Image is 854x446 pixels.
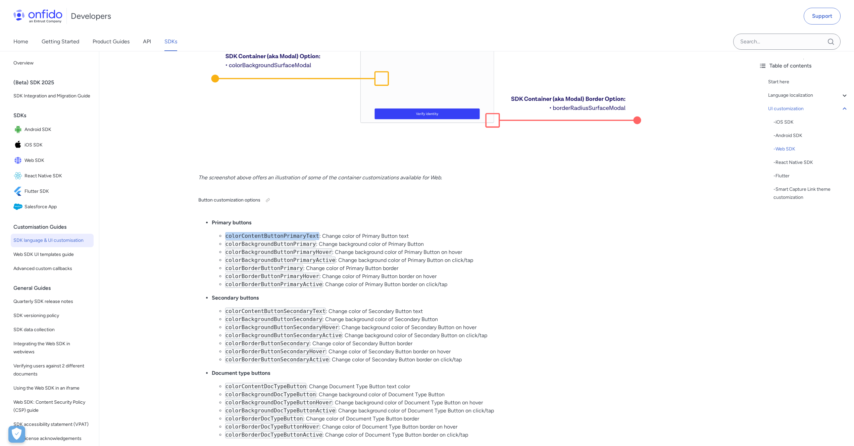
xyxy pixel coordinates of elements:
a: -iOS SDK [773,118,849,126]
div: - iOS SDK [773,118,849,126]
img: IconReact Native SDK [13,171,24,181]
a: -React Native SDK [773,159,849,167]
span: Advanced custom callbacks [13,265,91,273]
img: IconAndroid SDK [13,125,24,134]
span: iOS SDK [24,140,91,150]
strong: Secondary buttons [212,295,259,301]
span: Web SDK [24,156,91,165]
a: IconFlutter SDKFlutter SDK [11,184,94,199]
a: SDK license acknowledgements [11,432,94,445]
div: - React Native SDK [773,159,849,167]
code: colorBorderButtonPrimaryHover [225,273,319,280]
code: colorBackgroundDocTypeButtonActive [225,407,336,414]
code: colorBackgroundButtonSecondaryHover [225,324,339,331]
code: colorBackgroundButtonSecondaryActive [225,332,342,339]
span: SDK license acknowledgements [13,435,91,443]
li: : Change background color of Primary Button on click/tap [225,256,655,264]
li: : Change color of Primary Button border on click/tap [225,280,655,288]
li: : Change background color of Document Type Button on click/tap [225,407,655,415]
li: : Change background color of Secondary Button on click/tap [225,331,655,340]
span: SDK accessibility statement (VPAT) [13,420,91,429]
span: Flutter SDK [24,187,91,196]
span: Using the Web SDK in an iframe [13,384,91,392]
img: IconiOS SDK [13,140,24,150]
a: -Web SDK [773,145,849,153]
div: Customisation Guides [13,220,96,234]
a: Getting Started [42,32,79,51]
code: colorBackgroundButtonSecondary [225,316,323,323]
a: Start here [768,78,849,86]
strong: Primary buttons [212,219,251,226]
span: SDK Integration and Migration Guide [13,92,91,100]
a: SDK accessibility statement (VPAT) [11,418,94,431]
a: SDK versioning policy [11,309,94,322]
div: - Smart Capture Link theme customization [773,185,849,202]
img: IconWeb SDK [13,156,24,165]
img: IconSalesforce App [13,202,24,212]
li: : Change color of Document Type Button border on hover [225,423,655,431]
li: : Change background color of Secondary Button on hover [225,323,655,331]
li: : Change background color of Primary Button on hover [225,248,655,256]
a: -Smart Capture Link theme customization [773,185,849,202]
img: Onfido Logo [13,9,62,23]
li: : Change color of Secondary Button border on hover [225,348,655,356]
code: colorBorderButtonSecondaryActive [225,356,329,363]
a: Verifying users against 2 different documents [11,359,94,381]
strong: Document type buttons [212,370,270,376]
div: UI customization [768,105,849,113]
code: colorBackgroundDocTypeButton [225,391,316,398]
div: - Android SDK [773,132,849,140]
a: Web SDK UI templates guide [11,248,94,261]
a: API [143,32,151,51]
a: IconiOS SDKiOS SDK [11,138,94,152]
code: colorBackgroundButtonPrimaryActive [225,257,336,264]
span: SDK language & UI customisation [13,236,91,244]
a: Using the Web SDK in an iframe [11,382,94,395]
a: SDK data collection [11,323,94,337]
img: IconFlutter SDK [13,187,24,196]
h1: Developers [71,11,111,21]
input: Onfido search input field [733,34,841,50]
span: Web SDK UI templates guide [13,251,91,259]
code: colorBorderButtonSecondaryHover [225,348,326,355]
code: colorBackgroundDocTypeButtonHover [225,399,333,406]
span: Overview [13,59,91,67]
code: colorBorderButtonPrimaryActive [225,281,323,288]
code: colorBorderDocTypeButton [225,415,303,422]
code: colorBorderDocTypeButtonActive [225,431,323,438]
a: SDK language & UI customisation [11,234,94,247]
li: : Change color of Primary Button border [225,264,655,272]
div: - Web SDK [773,145,849,153]
span: React Native SDK [24,171,91,181]
a: Product Guides [93,32,130,51]
a: Home [13,32,28,51]
li: : Change Document Type Button text color [225,383,655,391]
span: Verifying users against 2 different documents [13,362,91,378]
li: : Change background color of Primary Button [225,240,655,248]
a: IconSalesforce AppSalesforce App [11,199,94,214]
li: : Change color of Secondary Button border on click/tap [225,356,655,364]
span: SDK data collection [13,326,91,334]
div: General Guides [13,281,96,295]
li: : Change color of Primary Button border on hover [225,272,655,280]
a: Language localization [768,91,849,99]
code: colorContentDocTypeButton [225,383,307,390]
li: : Change color of Document Type Button border [225,415,655,423]
a: IconReact Native SDKReact Native SDK [11,169,94,183]
span: Quarterly SDK release notes [13,298,91,306]
div: Cookie Preferences [8,426,25,443]
a: IconAndroid SDKAndroid SDK [11,122,94,137]
a: -Android SDK [773,132,849,140]
a: SDK Integration and Migration Guide [11,89,94,103]
code: colorBackgroundButtonPrimary [225,240,316,248]
a: Web SDK: Content Security Policy (CSP) guide [11,396,94,417]
em: The screenshot above offers an illustration of some of the container customizations available for... [198,174,442,181]
code: colorBackgroundButtonPrimaryHover [225,249,333,256]
li: : Change color of Document Type Button border on click/tap [225,431,655,439]
li: : Change background color of Document Type Button on hover [225,399,655,407]
div: - Flutter [773,172,849,180]
code: colorContentButtonPrimaryText [225,232,319,239]
a: Support [804,8,841,25]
